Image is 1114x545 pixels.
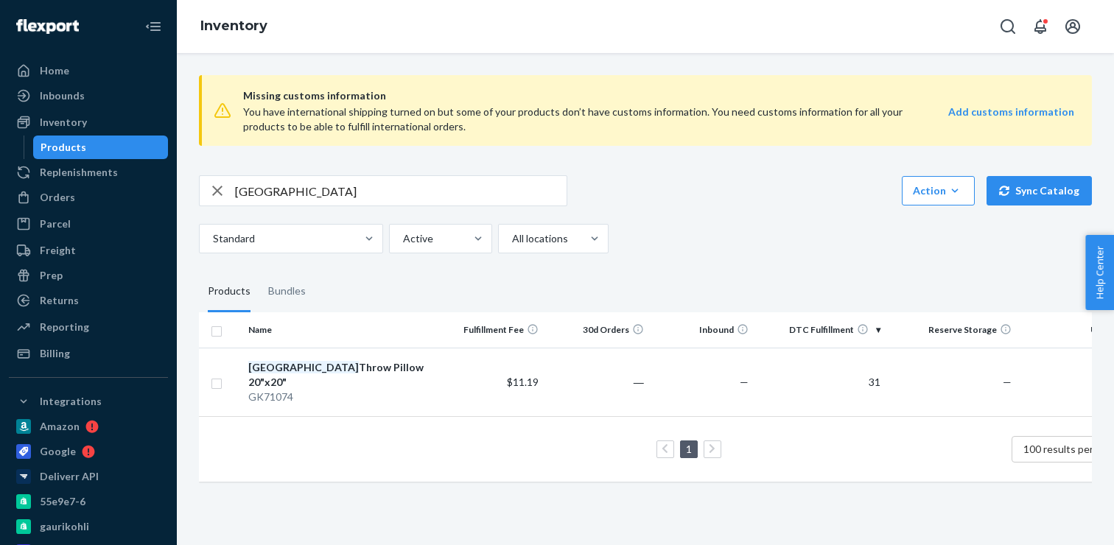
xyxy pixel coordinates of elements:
[507,376,539,388] span: $11.19
[40,190,75,205] div: Orders
[200,18,267,34] a: Inventory
[40,243,76,258] div: Freight
[40,494,85,509] div: 55e9e7-6
[9,342,168,365] a: Billing
[40,394,102,409] div: Integrations
[544,348,650,416] td: ―
[40,268,63,283] div: Prep
[40,115,87,130] div: Inventory
[544,312,650,348] th: 30d Orders
[754,312,886,348] th: DTC Fulfillment
[9,161,168,184] a: Replenishments
[243,105,908,134] div: You have international shipping turned on but some of your products don’t have customs informatio...
[9,212,168,236] a: Parcel
[40,88,85,103] div: Inbounds
[9,239,168,262] a: Freight
[1026,12,1055,41] button: Open notifications
[40,165,118,180] div: Replenishments
[40,293,79,308] div: Returns
[948,105,1074,134] a: Add customs information
[40,519,89,534] div: gaurikohli
[40,346,70,361] div: Billing
[40,217,71,231] div: Parcel
[189,5,279,48] ol: breadcrumbs
[1058,12,1087,41] button: Open account menu
[886,312,1017,348] th: Reserve Storage
[9,515,168,538] a: gaurikohli
[41,140,86,155] div: Products
[139,12,168,41] button: Close Navigation
[9,465,168,488] a: Deliverr API
[235,176,567,205] input: Search inventory by name or sku
[9,440,168,463] a: Google
[9,59,168,82] a: Home
[9,490,168,513] a: 55e9e7-6
[9,186,168,209] a: Orders
[902,176,975,205] button: Action
[9,110,168,134] a: Inventory
[9,264,168,287] a: Prep
[208,271,251,312] div: Products
[9,289,168,312] a: Returns
[248,361,359,373] em: [GEOGRAPHIC_DATA]
[242,312,439,348] th: Name
[650,312,755,348] th: Inbound
[243,87,1074,105] span: Missing customs information
[740,376,749,388] span: —
[40,320,89,334] div: Reporting
[511,231,512,246] input: All locations
[16,19,79,34] img: Flexport logo
[40,469,99,484] div: Deliverr API
[211,231,213,246] input: Standard
[948,105,1074,118] strong: Add customs information
[248,360,433,390] div: Throw Pillow 20"x20"
[987,176,1092,205] button: Sync Catalog
[913,183,964,198] div: Action
[1085,235,1114,310] button: Help Center
[9,315,168,339] a: Reporting
[440,312,545,348] th: Fulfillment Fee
[40,63,69,78] div: Home
[9,415,168,438] a: Amazon
[1003,376,1012,388] span: —
[268,271,306,312] div: Bundles
[248,390,433,404] div: GK71074
[754,348,886,416] td: 31
[40,419,80,434] div: Amazon
[993,12,1023,41] button: Open Search Box
[402,231,403,246] input: Active
[9,84,168,108] a: Inbounds
[40,444,76,459] div: Google
[683,443,695,455] a: Page 1 is your current page
[33,136,169,159] a: Products
[9,390,168,413] button: Integrations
